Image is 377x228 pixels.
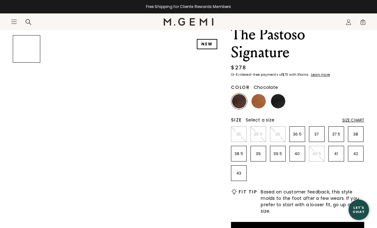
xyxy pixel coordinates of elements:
p: 36 [270,132,285,137]
klarna-placement-style-amount: $70 [282,72,288,77]
p: 39 [251,151,266,156]
span: Chocolate [254,84,278,90]
div: NEW [197,39,217,49]
img: The Pastoso Signature [13,185,40,212]
klarna-placement-style-body: with Klarna [289,72,310,77]
span: Select a size [246,117,274,123]
p: 40.5 [309,151,324,156]
img: Black [271,94,285,108]
img: Chocolate [232,94,246,108]
p: 38.5 [231,151,246,156]
p: 36.5 [290,132,305,137]
klarna-placement-style-cta: Learn more [311,72,330,77]
a: Learn more [310,73,330,77]
img: The Pastoso Signature [13,155,40,182]
h2: Size [231,117,242,122]
span: 0 [360,20,366,27]
div: Let's Chat [349,206,369,214]
p: 35.5 [251,132,266,137]
p: 37.5 [329,132,344,137]
p: 35 [231,132,246,137]
img: Tan [251,94,266,108]
p: 41 [329,151,344,156]
p: 43 [231,171,246,176]
p: 38 [348,132,363,137]
img: The Pastoso Signature [44,35,221,212]
p: 42 [348,151,363,156]
img: The Pastoso Signature [13,95,40,122]
img: M.Gemi [164,18,214,26]
h2: Fit Tip [239,189,257,194]
h2: Color [231,85,250,90]
div: Size Chart [342,118,364,123]
p: 40 [290,151,305,156]
p: 37 [309,132,324,137]
klarna-placement-style-body: Or 4 interest-free payments of [231,72,282,77]
img: The Pastoso Signature [13,66,40,92]
img: The Pastoso Signature [13,125,40,152]
button: Open site menu [11,19,17,25]
div: $278 [231,64,246,72]
p: 39.5 [270,151,285,156]
span: Based on customer feedback, this style molds to the foot after a few wears. If you prefer to star... [261,189,364,214]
